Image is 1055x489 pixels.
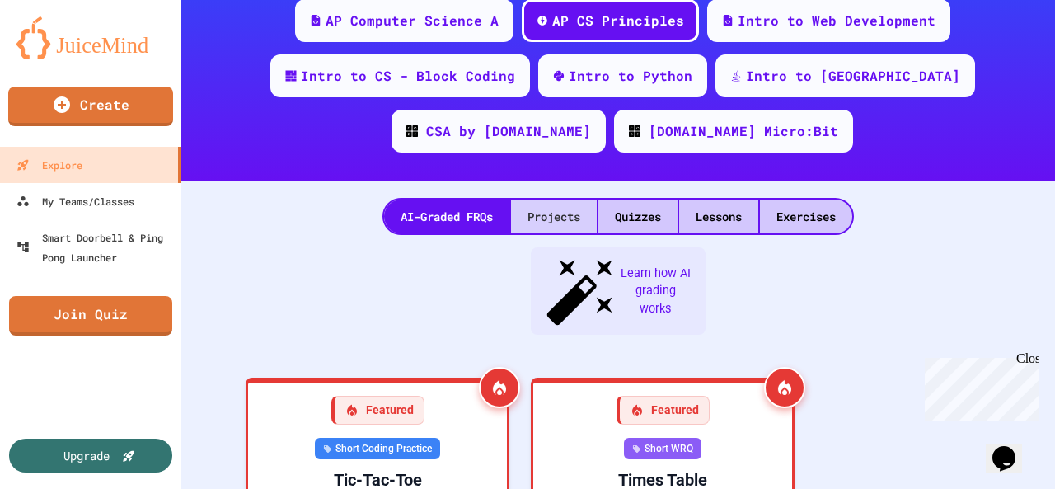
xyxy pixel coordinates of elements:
div: Intro to Python [569,66,692,86]
div: Intro to Web Development [738,11,935,31]
iframe: chat widget [918,351,1039,421]
div: [DOMAIN_NAME] Micro:Bit [649,121,838,141]
div: CSA by [DOMAIN_NAME] [426,121,591,141]
img: CODE_logo_RGB.png [629,125,640,137]
div: AP Computer Science A [326,11,499,31]
div: Featured [331,396,424,425]
div: AI-Graded FRQs [384,200,509,233]
div: Exercises [760,200,852,233]
div: Upgrade [63,447,110,464]
div: Short WRQ [624,438,701,459]
div: Lessons [679,200,758,233]
img: logo-orange.svg [16,16,165,59]
iframe: chat widget [986,423,1039,473]
div: Featured [617,396,710,425]
div: Smart Doorbell & Ping Pong Launcher [16,228,175,267]
div: Intro to CS - Block Coding [301,66,515,86]
div: Short Coding Practice [315,438,440,459]
div: My Teams/Classes [16,191,134,211]
span: Learn how AI grading works [618,265,692,318]
a: Join Quiz [9,296,172,336]
div: Explore [16,155,82,175]
img: CODE_logo_RGB.png [406,125,418,137]
div: Intro to [GEOGRAPHIC_DATA] [746,66,960,86]
div: Chat with us now!Close [7,7,114,105]
div: Quizzes [598,200,678,233]
a: Create [8,87,173,126]
div: AP CS Principles [552,11,684,31]
div: Projects [511,200,597,233]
